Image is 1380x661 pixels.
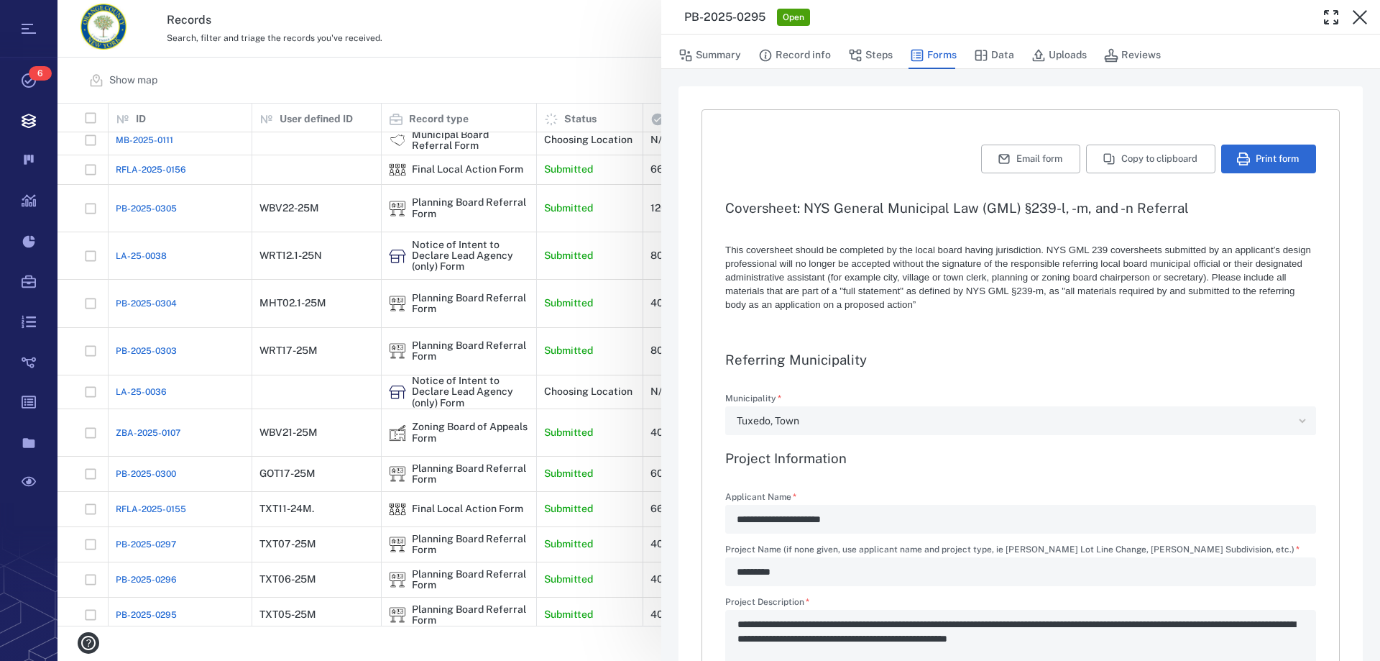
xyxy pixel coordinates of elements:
[1086,145,1215,173] button: Copy to clipboard
[725,557,1316,586] div: Project Name (if none given, use applicant name and project type, ie Smith Lot Line Change, Jones...
[725,505,1316,534] div: Applicant Name
[725,545,1316,557] label: Project Name (if none given, use applicant name and project type, ie [PERSON_NAME] Lot Line Chang...
[725,598,1316,610] label: Project Description
[780,12,807,24] span: Open
[974,42,1014,69] button: Data
[725,406,1316,435] div: Municipality
[1031,42,1087,69] button: Uploads
[1104,42,1161,69] button: Reviews
[678,42,741,69] button: Summary
[725,351,1316,368] h3: Referring Municipality
[725,394,1316,406] label: Municipality
[725,245,1311,310] span: This coversheet should be completed by the local board having jurisdiction. NYS GML 239 covershee...
[725,493,1316,505] label: Applicant Name
[1345,3,1374,32] button: Close
[981,145,1080,173] button: Email form
[1221,145,1316,173] button: Print form
[32,10,62,23] span: Help
[29,66,52,81] span: 6
[737,413,1293,429] div: Tuxedo, Town
[758,42,831,69] button: Record info
[725,199,1316,216] h3: Coversheet: NYS General Municipal Law (GML) §239-l, -m, and -n Referral
[1317,3,1345,32] button: Toggle Fullscreen
[910,42,957,69] button: Forms
[725,450,1316,467] h3: Project Information
[848,42,893,69] button: Steps
[684,9,765,26] h3: PB-2025-0295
